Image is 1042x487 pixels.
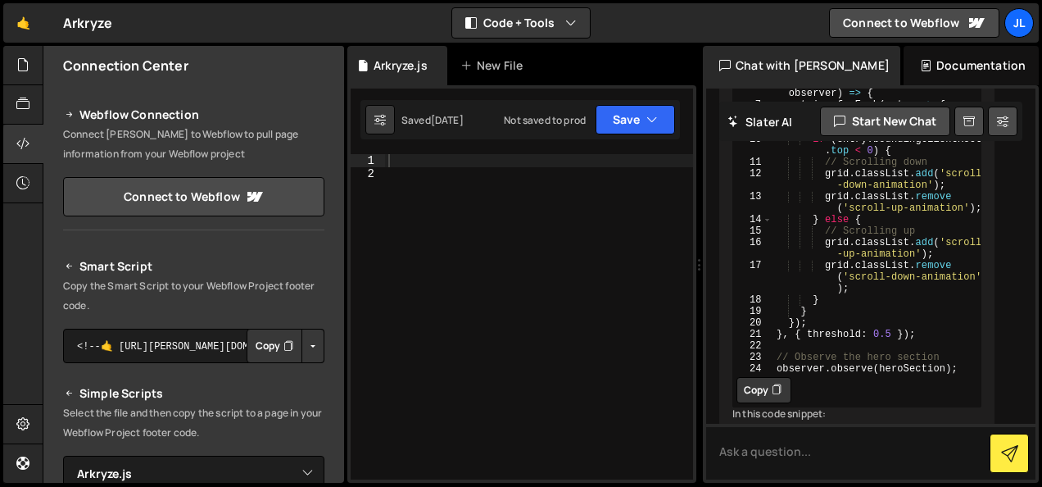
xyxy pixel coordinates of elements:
[703,46,900,85] div: Chat with [PERSON_NAME]
[63,384,324,403] h2: Simple Scripts
[734,317,772,329] div: 20
[351,154,385,167] div: 1
[736,377,791,403] button: Copy
[734,214,772,225] div: 14
[734,329,772,340] div: 21
[1004,8,1034,38] a: JL
[734,352,772,363] div: 23
[734,134,772,157] div: 10
[351,167,385,180] div: 2
[63,105,324,125] h2: Webflow Connection
[504,113,586,127] div: Not saved to prod
[63,57,188,75] h2: Connection Center
[247,329,324,363] div: Button group with nested dropdown
[734,157,772,168] div: 11
[734,340,772,352] div: 22
[904,46,1039,85] div: Documentation
[63,329,324,363] textarea: <!--🤙 [URL][PERSON_NAME][DOMAIN_NAME]> <script>document.addEventListener("DOMContentLoaded", func...
[734,225,772,237] div: 15
[734,237,772,260] div: 16
[63,177,324,216] a: Connect to Webflow
[452,8,590,38] button: Code + Tools
[3,3,43,43] a: 🤙
[63,13,112,33] div: Arkryze
[401,113,464,127] div: Saved
[734,294,772,306] div: 18
[734,168,772,191] div: 12
[63,276,324,316] p: Copy the Smart Script to your Webflow Project footer code.
[734,306,772,317] div: 19
[734,260,772,294] div: 17
[829,8,999,38] a: Connect to Webflow
[431,113,464,127] div: [DATE]
[734,363,772,375] div: 24
[596,105,675,134] button: Save
[727,114,793,130] h2: Slater AI
[734,99,772,111] div: 7
[734,191,772,214] div: 13
[460,57,529,74] div: New File
[63,125,324,164] p: Connect [PERSON_NAME] to Webflow to pull page information from your Webflow project
[63,257,324,276] h2: Smart Script
[374,57,428,74] div: Arkryze.js
[63,403,324,443] p: Select the file and then copy the script to a page in your Webflow Project footer code.
[247,329,302,363] button: Copy
[820,107,950,136] button: Start new chat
